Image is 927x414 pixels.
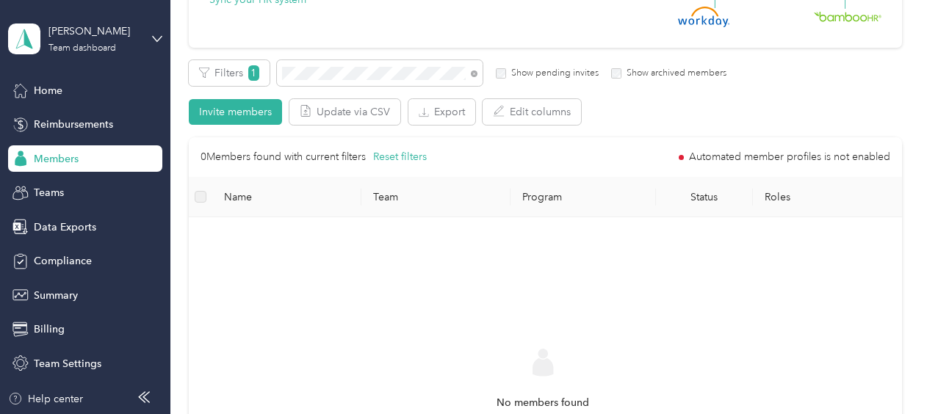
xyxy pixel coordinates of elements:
[361,177,511,217] th: Team
[34,356,101,371] span: Team Settings
[34,117,113,132] span: Reimbursements
[48,44,116,53] div: Team dashboard
[189,60,270,86] button: Filters1
[373,149,427,165] button: Reset filters
[8,391,83,407] button: Help center
[34,151,79,167] span: Members
[34,83,62,98] span: Home
[845,332,927,414] iframe: Everlance-gr Chat Button Frame
[34,219,96,235] span: Data Exports
[34,322,65,337] span: Billing
[511,177,656,217] th: Program
[678,7,729,27] img: Workday
[621,67,726,80] label: Show archived members
[224,191,350,203] span: Name
[814,11,881,21] img: BambooHR
[34,253,92,269] span: Compliance
[497,395,589,411] span: No members found
[212,177,361,217] th: Name
[34,185,64,200] span: Teams
[506,67,599,80] label: Show pending invites
[689,152,890,162] span: Automated member profiles is not enabled
[483,99,581,125] button: Edit columns
[189,99,282,125] button: Invite members
[753,177,902,217] th: Roles
[48,23,140,39] div: [PERSON_NAME]
[201,149,366,165] p: 0 Members found with current filters
[289,99,400,125] button: Update via CSV
[408,99,475,125] button: Export
[248,65,259,81] span: 1
[34,288,78,303] span: Summary
[656,177,753,217] th: Status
